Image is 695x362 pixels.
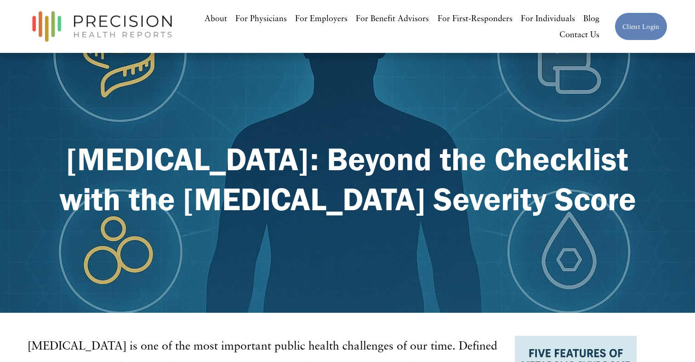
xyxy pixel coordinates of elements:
[615,12,667,40] a: Client Login
[559,27,599,43] a: Contact Us
[521,10,575,27] a: For Individuals
[295,10,347,27] a: For Employers
[205,10,227,27] a: About
[438,10,513,27] a: For First-Responders
[28,7,177,46] img: Precision Health Reports
[59,139,637,218] strong: [MEDICAL_DATA]: Beyond the Checklist with the [MEDICAL_DATA] Severity Score
[235,10,287,27] a: For Physicians
[356,10,429,27] a: For Benefit Advisors
[649,318,695,362] iframe: Chat Widget
[583,10,599,27] a: Blog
